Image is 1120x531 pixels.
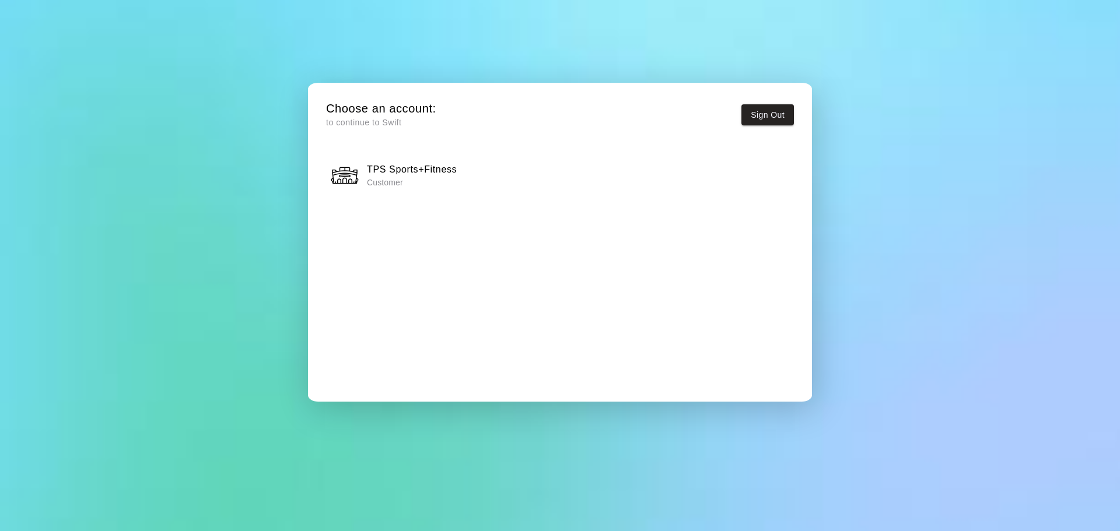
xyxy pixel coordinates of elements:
[326,157,794,194] button: TPS Sports+FitnessTPS Sports+Fitness Customer
[367,177,457,188] p: Customer
[326,101,436,117] h5: Choose an account:
[741,104,794,126] button: Sign Out
[326,117,436,129] p: to continue to Swift
[367,162,457,177] h6: TPS Sports+Fitness
[330,161,359,190] img: TPS Sports+Fitness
